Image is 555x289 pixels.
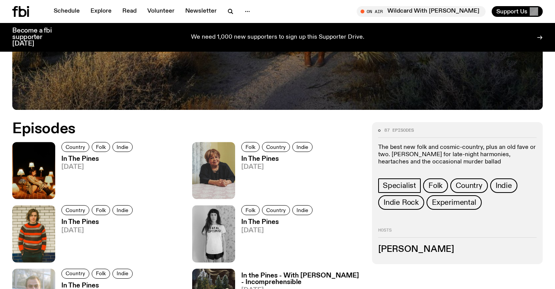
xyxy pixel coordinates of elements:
[378,228,537,237] h2: Hosts
[357,6,486,17] button: On AirWildcard With [PERSON_NAME]
[55,156,135,199] a: In The Pines[DATE]
[496,8,527,15] span: Support Us
[112,142,133,152] a: Indie
[428,181,443,190] span: Folk
[61,227,135,234] span: [DATE]
[235,219,315,262] a: In The Pines[DATE]
[117,207,128,213] span: Indie
[191,34,364,41] p: We need 1,000 new supporters to sign up this Supporter Drive.
[66,144,85,150] span: Country
[86,6,116,17] a: Explore
[241,273,363,286] h3: In the Pines - With [PERSON_NAME] - Incomprehensible
[235,156,315,199] a: In The Pines[DATE]
[143,6,179,17] a: Volunteer
[96,207,106,213] span: Folk
[450,178,488,193] a: Country
[292,205,313,215] a: Indie
[378,245,537,254] h3: [PERSON_NAME]
[117,271,128,276] span: Indie
[96,271,106,276] span: Folk
[245,207,255,213] span: Folk
[262,205,290,215] a: Country
[296,207,308,213] span: Indie
[427,195,482,210] a: Experimental
[241,219,315,225] h3: In The Pines
[118,6,141,17] a: Read
[12,122,363,136] h2: Episodes
[262,142,290,152] a: Country
[456,181,483,190] span: Country
[266,207,286,213] span: Country
[296,144,308,150] span: Indie
[378,144,537,166] p: The best new folk and cosmic-country, plus an old fave or two. [PERSON_NAME] for late-night harmo...
[241,156,315,162] h3: In The Pines
[112,269,133,279] a: Indie
[490,178,517,193] a: Indie
[55,219,135,262] a: In The Pines[DATE]
[181,6,221,17] a: Newsletter
[66,271,85,276] span: Country
[378,178,421,193] a: Specialist
[117,144,128,150] span: Indie
[241,164,315,170] span: [DATE]
[241,227,315,234] span: [DATE]
[49,6,84,17] a: Schedule
[384,198,419,207] span: Indie Rock
[96,144,106,150] span: Folk
[423,178,448,193] a: Folk
[92,142,110,152] a: Folk
[292,142,313,152] a: Indie
[492,6,543,17] button: Support Us
[61,282,135,289] h3: In The Pines
[92,205,110,215] a: Folk
[432,198,476,207] span: Experimental
[61,269,89,279] a: Country
[384,128,414,132] span: 87 episodes
[12,28,61,47] h3: Become a fbi supporter [DATE]
[241,142,260,152] a: Folk
[61,219,135,225] h3: In The Pines
[266,144,286,150] span: Country
[66,207,85,213] span: Country
[378,195,424,210] a: Indie Rock
[61,142,89,152] a: Country
[112,205,133,215] a: Indie
[241,205,260,215] a: Folk
[61,156,135,162] h3: In The Pines
[92,269,110,279] a: Folk
[61,205,89,215] a: Country
[245,144,255,150] span: Folk
[496,181,512,190] span: Indie
[61,164,135,170] span: [DATE]
[383,181,416,190] span: Specialist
